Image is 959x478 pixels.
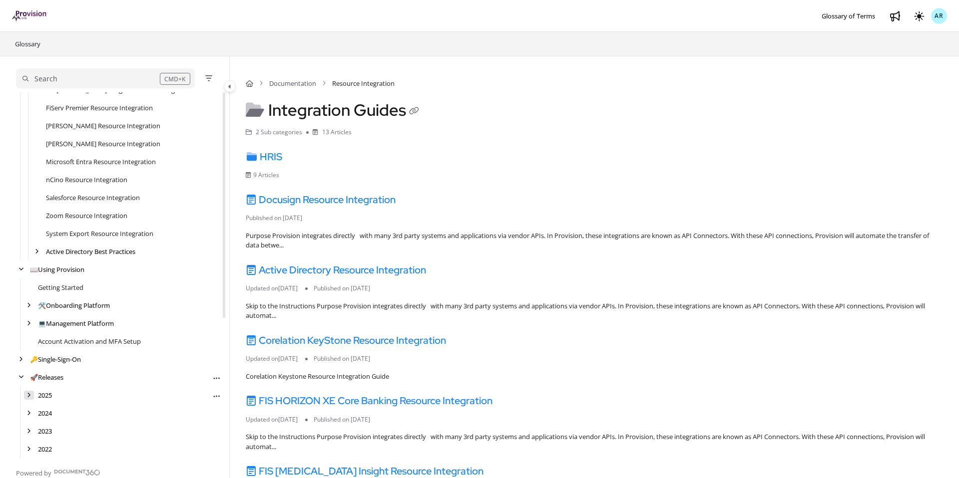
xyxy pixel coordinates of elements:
div: arrow [32,247,42,256]
a: Powered by Document360 - opens in a new tab [16,466,100,478]
a: Corelation KeyStone Resource Integration [246,334,446,347]
div: Search [34,73,57,84]
a: Single-Sign-On [30,354,81,364]
span: Glossary of Terms [822,11,875,20]
a: Onboarding Platform [38,300,110,310]
li: Updated on [DATE] [246,415,305,424]
a: FIS HORIZON XE Core Banking Resource Integration [246,394,492,407]
div: Corelation Keystone Resource Integration Guide [246,372,943,382]
a: Microsoft Entra Resource Integration [46,157,156,167]
a: Project logo [12,10,47,22]
div: Skip to the Instructions Purpose Provision integrates directly with many 3rd party systems and ap... [246,432,943,452]
div: Purpose Provision integrates directly with many 3rd party systems and applications via vendor API... [246,231,943,250]
span: Resource Integration [332,78,395,88]
a: Jack Henry SilverLake Resource Integration [46,121,160,131]
div: arrow [24,427,34,436]
a: Salesforce Resource Integration [46,193,140,203]
span: 💻 [38,319,46,328]
button: Search [16,68,195,88]
div: arrow [16,265,26,274]
li: Published on [DATE] [305,284,378,293]
div: Skip to the Instructions Purpose Provision integrates directly with many 3rd party systems and ap... [246,301,943,321]
a: Whats new [887,8,903,24]
div: arrow [24,445,34,454]
div: arrow [24,391,34,400]
img: Document360 [54,470,100,476]
span: AR [935,11,944,21]
a: Documentation [269,78,316,88]
img: brand logo [12,10,47,21]
li: 13 Articles [306,128,352,137]
button: Theme options [911,8,927,24]
div: arrow [16,373,26,382]
li: Published on [DATE] [305,415,378,424]
a: Using Provision [30,264,84,274]
a: FiServ Premier Resource Integration [46,103,153,113]
li: Updated on [DATE] [246,354,305,363]
a: nCino Resource Integration [46,175,127,185]
a: Active Directory Resource Integration [246,263,426,276]
span: 📖 [30,265,38,274]
a: 2023 [38,426,52,436]
button: Article more options [211,391,221,401]
a: Management Platform [38,318,114,328]
li: Published on [DATE] [305,354,378,363]
a: System Export Resource Integration [46,229,153,239]
li: Published on [DATE] [246,214,310,223]
a: Getting Started [38,282,83,292]
h1: Integration Guides [246,100,422,120]
a: 2025 [38,390,52,400]
span: Powered by [16,468,51,478]
a: Account Activation and MFA Setup [38,336,141,346]
a: 2022 [38,444,52,454]
div: arrow [16,355,26,364]
button: Article more options [211,373,221,383]
div: arrow [24,319,34,328]
a: Docusign Resource Integration [246,193,396,206]
span: 🔑 [30,355,38,364]
li: 9 Articles [246,171,287,180]
a: FIS [MEDICAL_DATA] Insight Resource Integration [246,465,483,478]
a: Glossary [14,38,41,50]
span: 🛠️ [38,301,46,310]
a: Zoom Resource Integration [46,211,127,221]
a: Releases [30,372,63,382]
div: arrow [24,409,34,418]
a: Home [246,78,253,88]
button: AR [931,8,947,24]
li: 2 Sub categories [246,128,306,137]
a: Jack Henry Symitar Resource Integration [46,139,160,149]
div: CMD+K [160,73,190,85]
button: Copy link of Integration Guides [406,104,422,120]
div: arrow [24,301,34,310]
div: More options [211,390,221,401]
span: 🚀 [30,373,38,382]
a: HRIS [246,150,282,163]
a: Active Directory Best Practices [46,246,135,256]
a: 2024 [38,408,52,418]
button: Category toggle [224,80,236,92]
div: More options [211,372,221,383]
li: Updated on [DATE] [246,284,305,293]
button: Filter [203,72,215,84]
